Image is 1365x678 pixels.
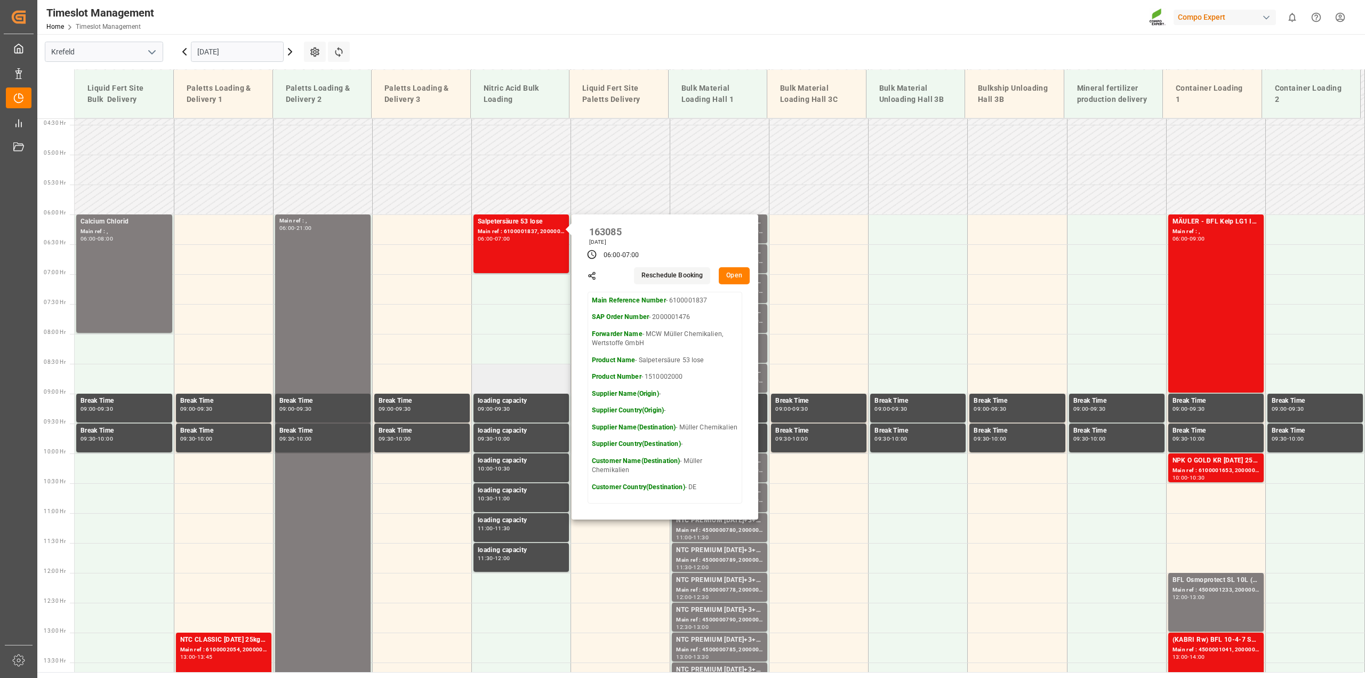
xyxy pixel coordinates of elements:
div: Main ref : 6100001837, 2000001476 [478,227,565,236]
span: 07:00 Hr [44,269,66,275]
strong: SAP Order Number [592,313,649,321]
div: Break Time [81,426,168,436]
div: Break Time [1272,396,1359,406]
div: 10:00 [396,436,411,441]
p: - [592,406,738,416]
div: 10:00 [296,436,312,441]
div: 09:00 [1073,406,1089,411]
div: NTC CLASSIC [DATE] 25kg (x42) INTESG 12 NPK [DATE] 25kg (x42) INTTPL Natura [MEDICAL_DATA] [DATE]... [180,635,267,645]
strong: Main Reference Number [592,297,666,304]
div: 06:00 [604,251,621,260]
div: - [493,406,495,411]
span: 09:30 Hr [44,419,66,425]
div: - [1187,595,1189,600]
button: show 0 new notifications [1280,5,1304,29]
div: 10:00 [197,436,213,441]
div: - [692,565,693,570]
div: 12:00 [495,556,510,561]
strong: Supplier Name(Origin) [592,390,659,397]
div: 09:30 [1173,436,1188,441]
span: 11:30 Hr [44,538,66,544]
div: - [493,496,495,501]
div: - [692,595,693,600]
div: loading capacity [478,426,565,436]
div: 163085 [585,223,625,238]
div: - [1187,655,1189,659]
strong: Forwarder Name [592,330,643,338]
div: 13:00 [676,655,692,659]
button: Compo Expert [1174,7,1280,27]
span: 08:00 Hr [44,329,66,335]
div: 11:30 [495,526,510,531]
div: Break Time [81,396,168,406]
div: 09:00 [874,406,890,411]
div: - [493,236,495,241]
div: Main ref : 6100002054, 2000001506 [180,645,267,655]
div: 12:30 [693,595,709,600]
span: 11:00 Hr [44,508,66,514]
div: 10:00 [1173,475,1188,480]
button: Open [719,267,750,284]
p: - MCW Müller Chemikalien, Wertstoffe GmbH [592,330,738,348]
p: - 1510002000 [592,372,738,382]
div: Break Time [775,426,862,436]
div: Break Time [1173,396,1259,406]
div: 11:30 [676,565,692,570]
div: 11:00 [676,535,692,540]
p: - 2000001476 [592,313,738,322]
div: Main ref : 4500000780, 2000000504 [676,526,763,535]
div: Break Time [379,426,465,436]
div: Bulk Material Loading Hall 1 [677,78,759,109]
div: 10:30 [495,466,510,471]
div: 21:00 [296,226,312,230]
div: Bulk Material Loading Hall 3C [776,78,857,109]
div: 09:30 [991,406,1007,411]
span: 07:30 Hr [44,299,66,305]
div: Main ref : 6100001653, 2000001326 [1173,466,1259,475]
span: 12:00 Hr [44,568,66,574]
div: 09:30 [180,436,196,441]
div: Break Time [874,426,961,436]
input: DD.MM.YYYY [191,42,284,62]
span: 09:00 Hr [44,389,66,395]
div: 13:00 [693,625,709,629]
span: 12:30 Hr [44,598,66,604]
span: 06:30 Hr [44,240,66,245]
div: - [791,406,792,411]
strong: Customer Country(Destination) [592,483,685,491]
div: Calcium Chlorid [81,217,168,227]
div: Bulkship Unloading Hall 3B [974,78,1055,109]
div: 07:00 [495,236,510,241]
button: open menu [143,44,159,60]
button: Help Center [1304,5,1328,29]
div: Break Time [180,396,267,406]
div: 09:00 [974,406,989,411]
div: loading capacity [478,515,565,526]
div: loading capacity [478,456,565,466]
div: - [96,436,98,441]
div: 09:30 [478,436,493,441]
input: Type to search/select [45,42,163,62]
div: Break Time [974,396,1061,406]
div: 11:30 [478,556,493,561]
div: Break Time [874,396,961,406]
div: 10:00 [98,436,113,441]
div: 09:30 [775,436,791,441]
div: 12:30 [676,625,692,629]
div: Break Time [1272,426,1359,436]
div: Break Time [379,396,465,406]
div: 09:30 [1289,406,1304,411]
div: - [493,556,495,561]
div: 10:00 [991,436,1007,441]
div: 12:00 [1173,595,1188,600]
div: NTC PREMIUM [DATE]+3+TE BULK [676,605,763,616]
div: 10:30 [1190,475,1205,480]
div: 09:30 [81,436,96,441]
div: - [692,535,693,540]
span: 10:00 Hr [44,449,66,454]
div: 11:30 [693,535,709,540]
div: Main ref : , [1173,227,1259,236]
div: (KABRI Rw) BFL 10-4-7 SL 20L(x48) ES LAT [1173,635,1259,645]
div: 09:30 [974,436,989,441]
div: 10:00 [792,436,808,441]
